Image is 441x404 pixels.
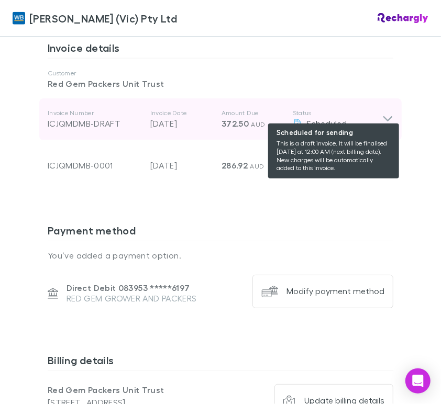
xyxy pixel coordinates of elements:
span: Paying [306,160,332,170]
span: 286.92 [222,160,248,171]
div: ICJQMDMB-0001 [48,159,142,172]
p: Direct Debit 083953 ***** 6197 [67,283,197,294]
h3: Invoice details [48,41,393,58]
span: [PERSON_NAME] (Vic) Pty Ltd [29,10,177,26]
span: 372.50 [222,118,249,129]
span: Scheduled [306,118,347,128]
p: Status [293,109,382,117]
div: Open Intercom Messenger [405,368,431,394]
p: Customer [48,69,393,77]
p: [DATE] [150,159,213,172]
p: Invoice Number [48,109,142,117]
img: Modify payment method's Logo [261,283,278,300]
p: RED GEM GROWER AND PACKERS [67,294,197,304]
p: Red Gem Packers Unit Trust [48,77,393,90]
button: Modify payment method [252,275,393,308]
img: Rechargly Logo [378,13,428,24]
p: Invoice Date [150,109,213,117]
p: [DATE] [150,117,213,130]
img: William Buck (Vic) Pty Ltd's Logo [13,12,25,25]
div: Invoice NumberICJQMDMB-DRAFTInvoice Date[DATE]Amount Due372.50 AUDStatus [39,98,402,140]
h3: Payment method [48,224,393,241]
p: Amount Due [222,109,284,117]
div: ICJQMDMB-DRAFT [48,117,142,130]
div: Modify payment method [286,286,384,297]
p: Red Gem Packers Unit Trust [48,384,220,397]
span: AUD [251,120,266,128]
h3: Billing details [48,354,393,371]
span: AUD [250,162,264,170]
p: You’ve added a payment option. [48,250,393,262]
div: ICJQMDMB-0001[DATE]286.92 AUDPaying [39,140,402,182]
